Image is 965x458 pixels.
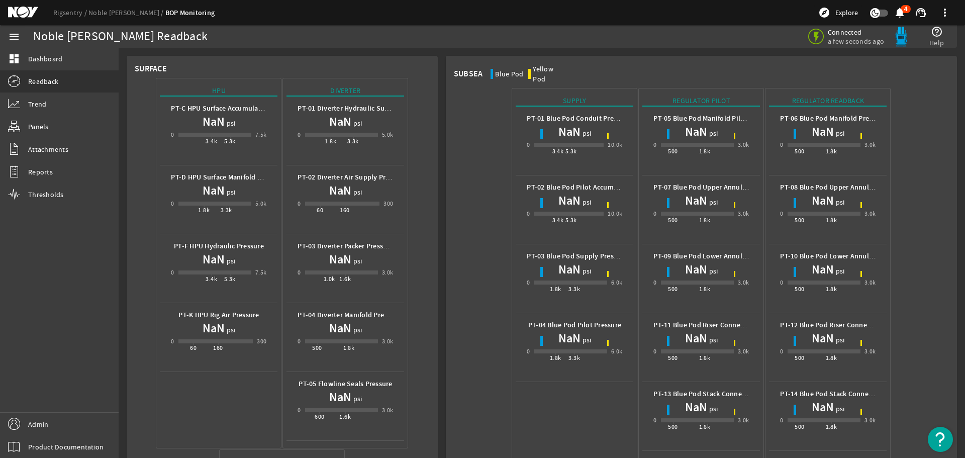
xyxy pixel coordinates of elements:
[826,284,837,294] div: 1.8k
[929,38,944,48] span: Help
[653,320,831,330] b: PT-11 Blue Pod Riser Connector Regulator Pilot Pressure
[812,330,834,346] h1: NaN
[174,241,264,251] b: PT-F HPU Hydraulic Pressure
[864,209,876,219] div: 3.0k
[28,99,46,109] span: Trend
[812,399,834,415] h1: NaN
[685,193,707,209] h1: NaN
[221,205,232,215] div: 3.3k
[611,278,623,288] div: 6.0k
[298,336,301,346] div: 0
[834,335,845,345] span: psi
[552,215,564,225] div: 3.4k
[298,405,301,415] div: 0
[653,415,656,425] div: 0
[171,267,174,278] div: 0
[864,140,876,150] div: 3.0k
[206,136,217,146] div: 3.4k
[568,353,580,363] div: 3.3k
[527,209,530,219] div: 0
[738,140,749,150] div: 3.0k
[653,140,656,150] div: 0
[642,96,760,107] div: Regulator Pilot
[527,251,627,261] b: PT-03 Blue Pod Supply Pressure
[894,8,905,18] button: 4
[28,144,68,154] span: Attachments
[780,140,783,150] div: 0
[298,172,406,182] b: PT-02 Diverter Air Supply Pressure
[780,389,942,399] b: PT-14 Blue Pod Stack Connector Regulator Pressure
[317,205,323,215] div: 60
[178,310,259,320] b: PT-K HPU Rig Air Pressure
[225,325,236,335] span: psi
[340,205,349,215] div: 160
[864,346,876,356] div: 3.0k
[653,182,794,192] b: PT-07 Blue Pod Upper Annular Pilot Pressure
[203,251,225,267] h1: NaN
[28,167,53,177] span: Reports
[608,140,622,150] div: 10.0k
[325,136,336,146] div: 1.8k
[581,266,592,276] span: psi
[299,379,392,389] b: PT-05 Flowline Seals Pressure
[581,128,592,138] span: psi
[28,190,64,200] span: Thresholds
[780,114,886,123] b: PT-06 Blue Pod Manifold Pressure
[329,320,351,336] h1: NaN
[298,241,394,251] b: PT-03 Diverter Packer Pressure
[795,284,804,294] div: 500
[864,278,876,288] div: 3.0k
[203,182,225,199] h1: NaN
[558,124,581,140] h1: NaN
[795,422,804,432] div: 500
[255,130,267,140] div: 7.5k
[298,310,401,320] b: PT-04 Diverter Manifold Pressure
[383,199,393,209] div: 300
[812,193,834,209] h1: NaN
[339,412,351,422] div: 1.6k
[203,320,225,336] h1: NaN
[826,146,837,156] div: 1.8k
[707,128,718,138] span: psi
[351,118,362,128] span: psi
[894,7,906,19] mat-icon: notifications
[668,146,678,156] div: 500
[198,205,210,215] div: 1.8k
[171,130,174,140] div: 0
[864,415,876,425] div: 3.0k
[915,7,927,19] mat-icon: support_agent
[835,8,858,18] span: Explore
[225,256,236,266] span: psi
[203,114,225,130] h1: NaN
[699,215,711,225] div: 1.8k
[329,389,351,405] h1: NaN
[581,335,592,345] span: psi
[699,353,711,363] div: 1.8k
[653,209,656,219] div: 0
[255,267,267,278] div: 7.5k
[298,130,301,140] div: 0
[339,274,351,284] div: 1.6k
[190,343,197,353] div: 60
[780,182,904,192] b: PT-08 Blue Pod Upper Annular Pressure
[255,199,267,209] div: 5.0k
[738,209,749,219] div: 3.0k
[343,343,355,353] div: 1.8k
[668,215,678,225] div: 500
[171,199,174,209] div: 0
[28,419,48,429] span: Admin
[738,415,749,425] div: 3.0k
[834,404,845,414] span: psi
[565,146,577,156] div: 5.3k
[527,278,530,288] div: 0
[611,346,623,356] div: 6.0k
[495,69,523,79] div: Blue Pod
[653,114,776,123] b: PT-05 Blue Pod Manifold Pilot Pressure
[933,1,957,25] button: more_vert
[558,193,581,209] h1: NaN
[707,335,718,345] span: psi
[550,353,561,363] div: 1.8k
[528,320,621,330] b: PT-04 Blue Pod Pilot Pressure
[668,422,678,432] div: 500
[834,266,845,276] span: psi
